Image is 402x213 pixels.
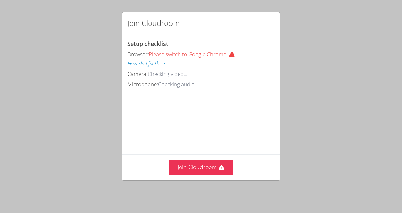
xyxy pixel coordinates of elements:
span: Checking audio... [158,81,198,88]
span: Browser: [127,51,149,58]
span: Please switch to Google Chrome. [149,51,238,58]
span: Setup checklist [127,40,168,47]
span: Camera: [127,70,148,77]
span: Checking video... [148,70,187,77]
span: Microphone: [127,81,158,88]
button: Join Cloudroom [169,160,234,175]
h2: Join Cloudroom [127,17,180,29]
button: How do I fix this? [127,59,165,68]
